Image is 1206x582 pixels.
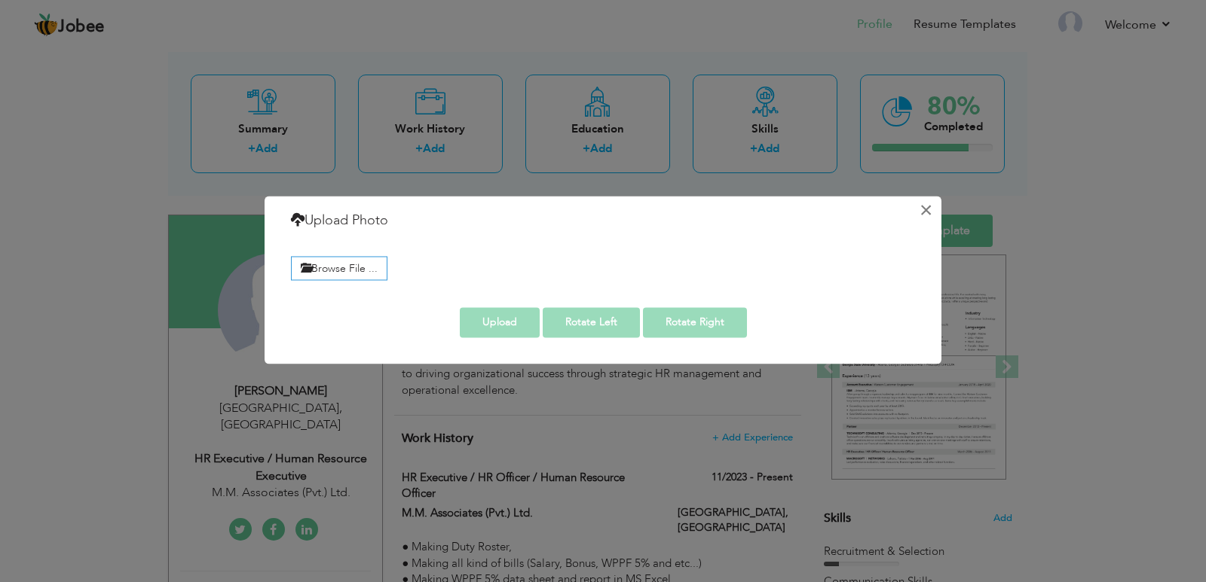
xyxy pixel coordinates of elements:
[914,198,938,222] button: ×
[291,257,387,280] label: Browse File ...
[291,211,388,230] h4: Upload Photo
[643,307,747,337] button: Rotate Right
[460,307,540,337] button: Upload
[543,307,640,337] button: Rotate Left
